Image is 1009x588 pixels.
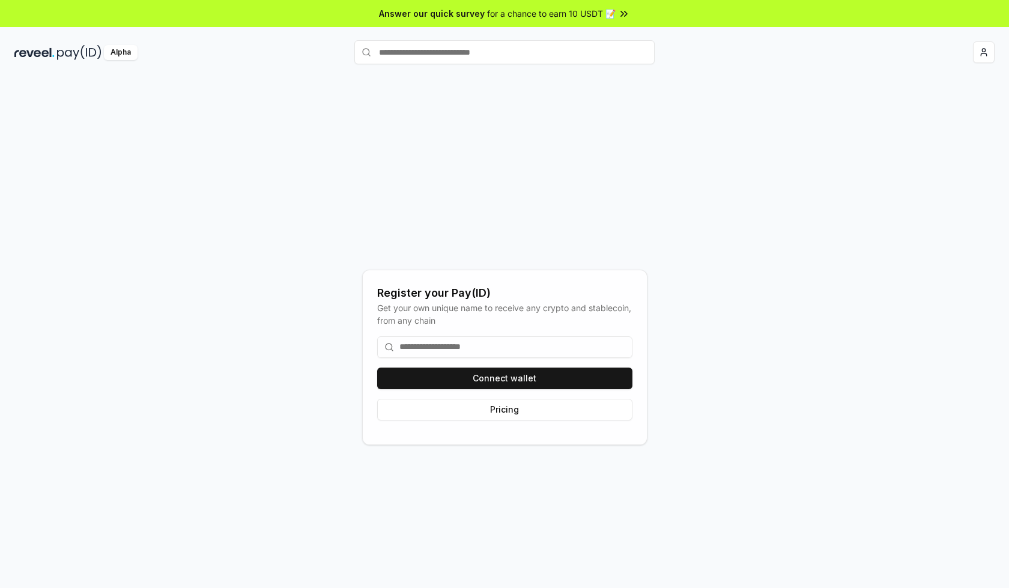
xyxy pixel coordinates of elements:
[377,368,632,389] button: Connect wallet
[377,399,632,420] button: Pricing
[57,45,102,60] img: pay_id
[379,7,485,20] span: Answer our quick survey
[104,45,138,60] div: Alpha
[487,7,616,20] span: for a chance to earn 10 USDT 📝
[377,285,632,302] div: Register your Pay(ID)
[377,302,632,327] div: Get your own unique name to receive any crypto and stablecoin, from any chain
[14,45,55,60] img: reveel_dark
